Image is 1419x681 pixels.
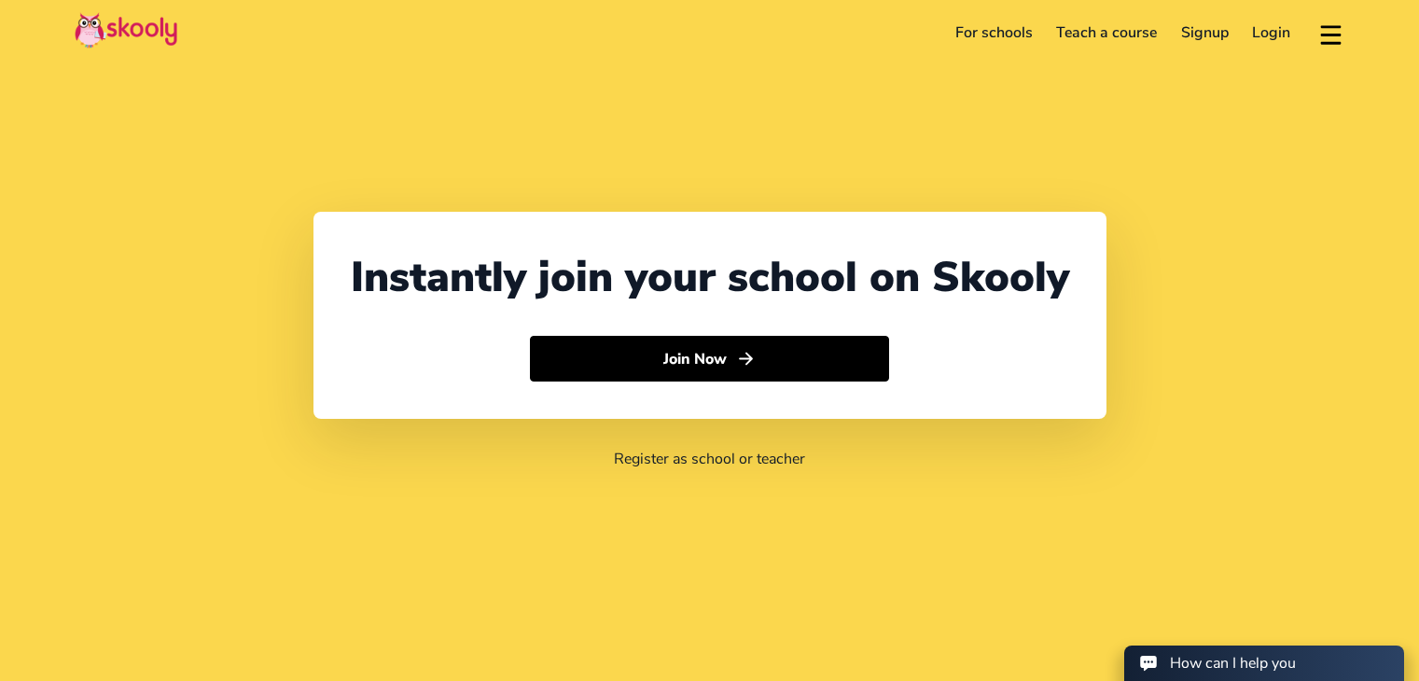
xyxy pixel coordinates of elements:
[1317,18,1344,49] button: menu outline
[1169,18,1241,48] a: Signup
[1044,18,1169,48] a: Teach a course
[530,336,889,382] button: Join Nowarrow forward outline
[75,12,177,49] img: Skooly
[943,18,1045,48] a: For schools
[1241,18,1303,48] a: Login
[351,249,1069,306] div: Instantly join your school on Skooly
[614,449,805,469] a: Register as school or teacher
[736,349,756,368] ion-icon: arrow forward outline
